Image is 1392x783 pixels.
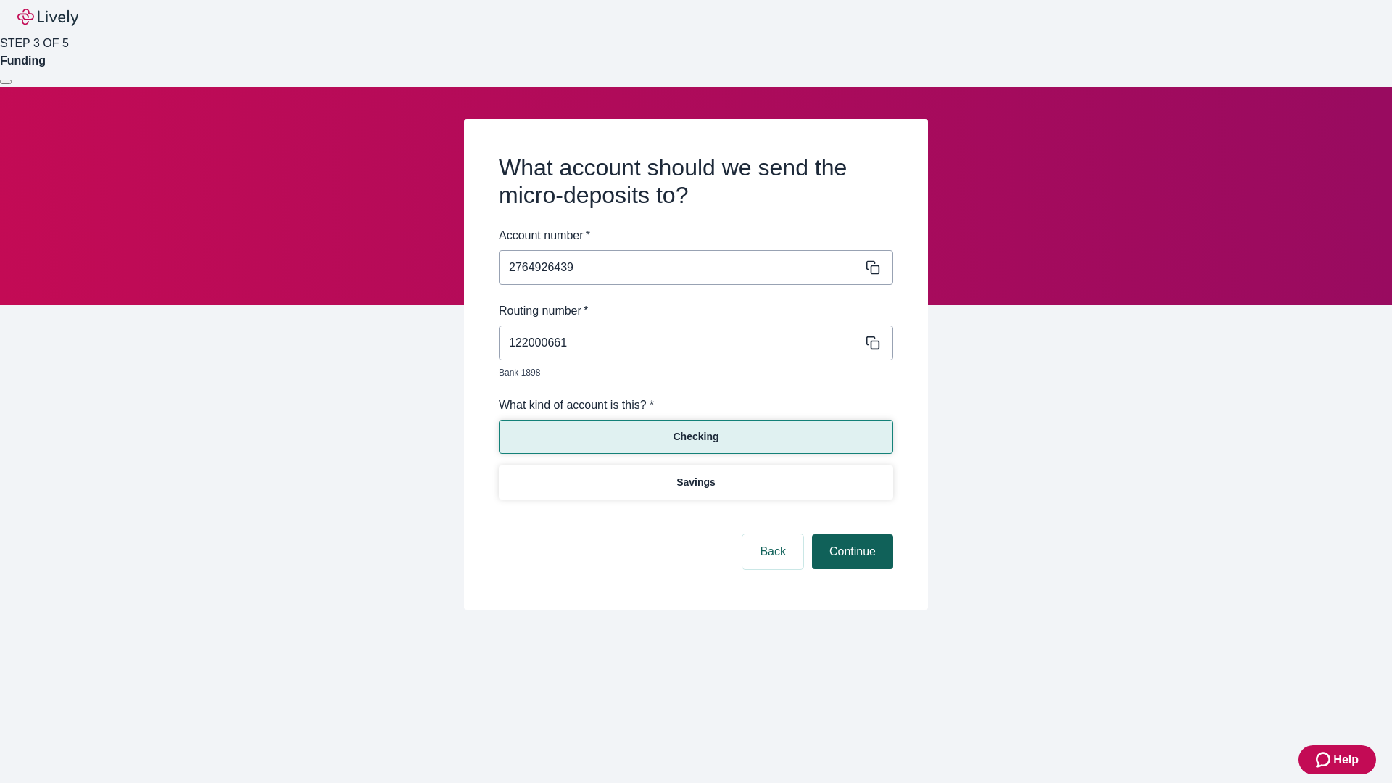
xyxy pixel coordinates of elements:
span: Help [1333,751,1359,768]
p: Checking [673,429,718,444]
button: Copy message content to clipboard [863,333,883,353]
h2: What account should we send the micro-deposits to? [499,154,893,210]
button: Copy message content to clipboard [863,257,883,278]
p: Bank 1898 [499,366,883,379]
button: Continue [812,534,893,569]
svg: Zendesk support icon [1316,751,1333,768]
img: Lively [17,9,78,26]
label: Routing number [499,302,588,320]
svg: Copy to clipboard [866,260,880,275]
button: Savings [499,465,893,500]
button: Back [742,534,803,569]
p: Savings [676,475,716,490]
svg: Copy to clipboard [866,336,880,350]
label: Account number [499,227,590,244]
label: What kind of account is this? * [499,397,654,414]
button: Checking [499,420,893,454]
button: Zendesk support iconHelp [1298,745,1376,774]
